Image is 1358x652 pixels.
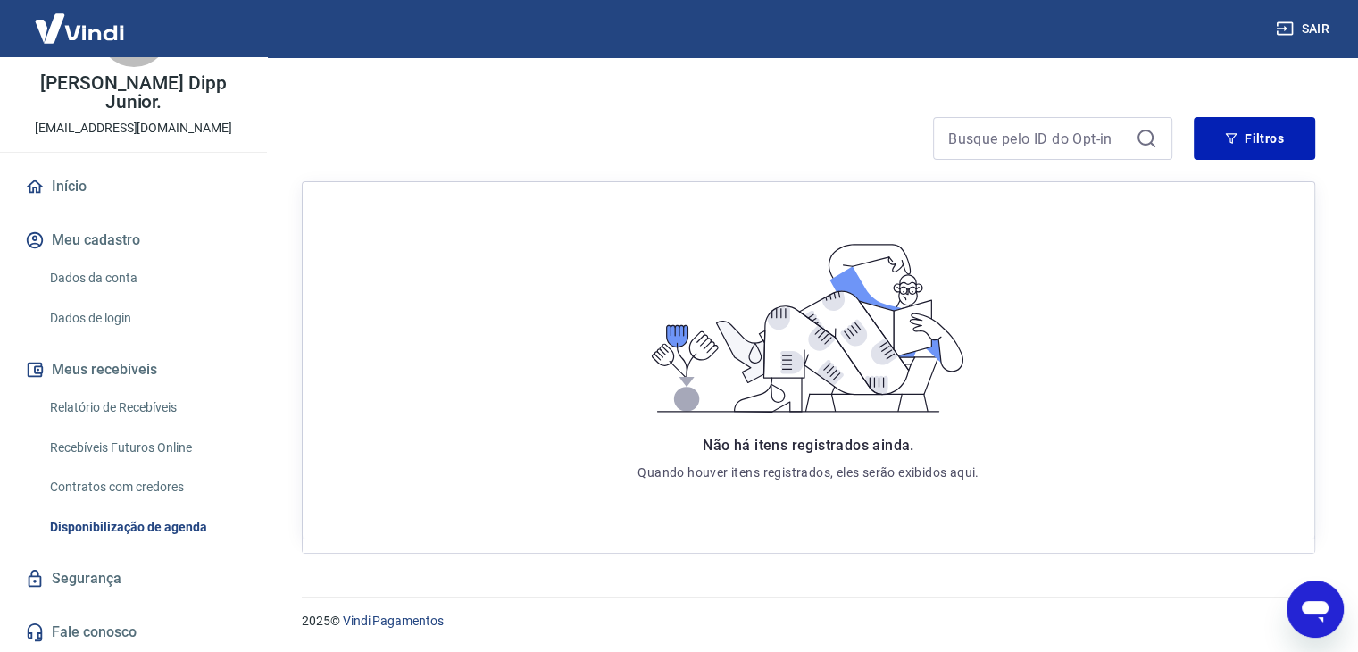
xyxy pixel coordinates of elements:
[43,509,246,546] a: Disponibilização de agenda
[43,260,246,297] a: Dados da conta
[21,1,137,55] img: Vindi
[14,74,253,112] p: [PERSON_NAME] Dipp Junior.
[35,119,232,138] p: [EMAIL_ADDRESS][DOMAIN_NAME]
[21,350,246,389] button: Meus recebíveis
[21,559,246,598] a: Segurança
[21,221,246,260] button: Meu cadastro
[21,167,246,206] a: Início
[302,612,1315,631] p: 2025 ©
[21,613,246,652] a: Fale conosco
[43,469,246,506] a: Contratos com credores
[1194,117,1315,160] button: Filtros
[637,464,979,481] p: Quando houver itens registrados, eles serão exibidos aqui.
[43,300,246,337] a: Dados de login
[1287,581,1344,638] iframe: Botão para abrir a janela de mensagens
[343,614,444,628] a: Vindi Pagamentos
[1272,13,1337,46] button: Sair
[43,389,246,426] a: Relatório de Recebíveis
[43,430,246,466] a: Recebíveis Futuros Online
[948,125,1129,152] input: Busque pelo ID do Opt-in
[703,437,913,454] span: Não há itens registrados ainda.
